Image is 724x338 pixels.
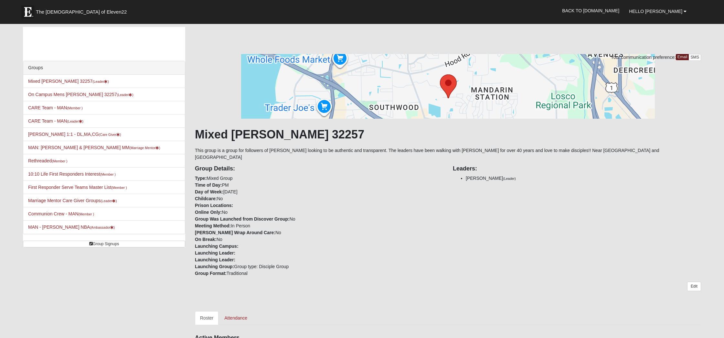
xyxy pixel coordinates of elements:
a: [PERSON_NAME] 1:1 - DL,MA,CG(Care Giver) [28,132,121,137]
div: Mixed Group PM [DATE] No No No In Person No No Group type: Disciple Group Traditional [190,161,448,277]
h4: Leaders: [453,165,701,172]
strong: Group Format: [195,271,227,276]
strong: Day of Week: [195,189,223,194]
strong: Launching Campus: [195,244,239,249]
small: (Leader ) [117,93,133,97]
a: MAN: [PERSON_NAME] & [PERSON_NAME] MM(Marriage Mentor) [28,145,160,150]
img: Eleven22 logo [21,5,34,18]
a: Back to [DOMAIN_NAME] [557,3,624,19]
h1: Mixed [PERSON_NAME] 32257 [195,127,701,141]
a: Edit [687,282,701,291]
strong: Launching Leader: [195,257,235,262]
small: (Ambassador ) [90,225,115,229]
a: Communion Crew - MAN(Member ) [28,211,94,216]
strong: Time of Day: [195,182,222,188]
small: (Member ) [67,106,82,110]
a: Roster [195,311,218,325]
small: (Member ) [52,159,67,163]
a: The [DEMOGRAPHIC_DATA] of Eleven22 [18,2,147,18]
a: Email [676,54,689,60]
strong: Meeting Method: [195,223,231,228]
a: First Responder Serve Teams Master List(Member ) [28,185,127,190]
a: CARE Team - MAN(Leader) [28,118,83,124]
strong: Online Only: [195,210,222,215]
strong: Prison Locations: [195,203,233,208]
h4: Group Details: [195,165,443,172]
li: [PERSON_NAME] [466,175,701,182]
small: (Care Giver ) [99,133,121,136]
small: (Leader ) [92,80,109,83]
small: (Leader ) [101,199,117,203]
a: MAN - [PERSON_NAME] NBA(Ambassador) [28,224,115,230]
small: (Leader ) [67,119,83,123]
a: Group Signups [23,241,185,247]
strong: Childcare: [195,196,217,201]
a: 10:10 Life First Responders Interest(Member ) [28,171,116,177]
small: (Leader) [503,177,516,180]
a: Attendance [219,311,252,325]
strong: Launching Group: [195,264,234,269]
a: Hello [PERSON_NAME] [624,3,691,19]
strong: [PERSON_NAME] Wrap Around Care: [195,230,275,235]
span: Your communication preference: [611,55,676,60]
small: (Member ) [79,212,94,216]
small: (Member ) [111,186,127,190]
a: On Campus Mens [PERSON_NAME] 32257(Leader) [28,92,133,97]
a: Rethreaded(Member ) [28,158,68,163]
span: Hello [PERSON_NAME] [629,9,682,14]
span: The [DEMOGRAPHIC_DATA] of Eleven22 [36,9,127,15]
a: SMS [688,54,701,61]
strong: Launching Leader: [195,250,235,256]
strong: On Break: [195,237,217,242]
strong: Type: [195,176,207,181]
small: (Member ) [100,172,116,176]
a: CARE Team - MAN(Member ) [28,105,83,110]
strong: Group Was Launched from Discover Group: [195,216,290,222]
a: Mixed [PERSON_NAME] 32257(Leader) [28,79,109,84]
div: Groups [23,61,185,75]
a: Marriage Mentor Care Giver Groups(Leader) [28,198,117,203]
small: (Marriage Mentor ) [130,146,160,150]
